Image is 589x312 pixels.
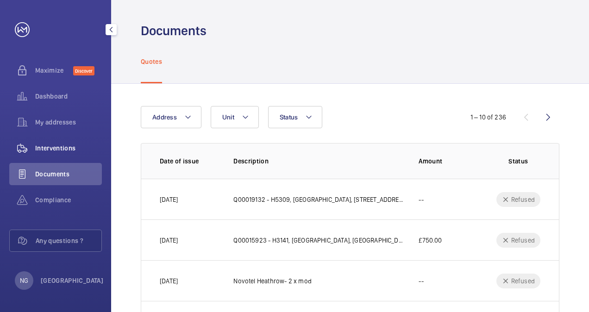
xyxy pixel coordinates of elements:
span: Maximize [35,66,73,75]
p: [GEOGRAPHIC_DATA] [41,276,103,285]
p: Refused [511,195,535,204]
button: Address [141,106,201,128]
span: Dashboard [35,92,102,101]
p: Amount [419,156,481,166]
p: [DATE] [160,276,178,286]
div: 1 – 10 of 236 [470,112,506,122]
button: Unit [211,106,259,128]
span: Interventions [35,144,102,153]
p: [DATE] [160,236,178,245]
span: Unit [222,113,234,121]
p: -- [419,195,423,204]
button: Status [268,106,323,128]
span: Documents [35,169,102,179]
span: Compliance [35,195,102,205]
p: Date of issue [160,156,219,166]
p: Status [496,156,540,166]
p: Q00019132 - H5309, [GEOGRAPHIC_DATA], [STREET_ADDRESS] [233,195,404,204]
p: Novotel Heathrow- 2 x mod [233,276,312,286]
p: Quotes [141,57,162,66]
span: Address [152,113,177,121]
p: [DATE] [160,195,178,204]
span: Discover [73,66,94,75]
p: £750.00 [419,236,442,245]
p: Refused [511,236,535,245]
h1: Documents [141,22,207,39]
span: My addresses [35,118,102,127]
p: NG [20,276,28,285]
p: Description [233,156,404,166]
span: Any questions ? [36,236,101,245]
p: -- [419,276,423,286]
span: Status [280,113,298,121]
p: Q00015923 - H3141, [GEOGRAPHIC_DATA], [GEOGRAPHIC_DATA] - [GEOGRAPHIC_DATA] INVEST [GEOGRAPHIC_DA... [233,236,404,245]
p: Refused [511,276,535,286]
